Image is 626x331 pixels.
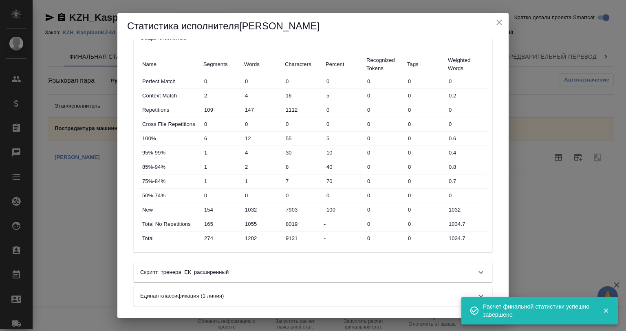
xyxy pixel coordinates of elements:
p: 95%-99% [142,149,199,157]
p: Скрипт_тренера_ЕК_расширенный [140,268,229,276]
input: ✎ Введи что-нибудь [324,104,364,116]
input: ✎ Введи что-нибудь [364,147,405,159]
input: ✎ Введи что-нибудь [201,218,242,230]
input: ✎ Введи что-нибудь [364,104,405,116]
input: ✎ Введи что-нибудь [242,175,283,187]
input: ✎ Введи что-нибудь [283,75,324,87]
input: ✎ Введи что-нибудь [446,218,487,230]
input: ✎ Введи что-нибудь [446,232,487,244]
input: ✎ Введи что-нибудь [446,132,487,144]
button: close [493,16,505,29]
div: Скрипт_тренера_ЕК_расширенный [134,263,492,282]
input: ✎ Введи что-нибудь [446,75,487,87]
input: ✎ Введи что-нибудь [324,190,364,201]
input: ✎ Введи что-нибудь [405,90,446,102]
p: 50%-74% [142,192,199,200]
input: ✎ Введи что-нибудь [201,132,242,144]
input: ✎ Введи что-нибудь [242,75,283,87]
input: ✎ Введи что-нибудь [446,104,487,116]
input: ✎ Введи что-нибудь [283,218,324,230]
p: Name [142,60,199,68]
input: ✎ Введи что-нибудь [201,75,242,87]
input: ✎ Введи что-нибудь [324,161,364,173]
p: New [142,206,199,214]
div: Единая классификация (1 линия) [134,286,492,306]
p: Repetitions [142,106,199,114]
input: ✎ Введи что-нибудь [446,161,487,173]
input: ✎ Введи что-нибудь [405,232,446,244]
input: ✎ Введи что-нибудь [364,161,405,173]
input: ✎ Введи что-нибудь [364,175,405,187]
input: ✎ Введи что-нибудь [242,90,283,102]
input: ✎ Введи что-нибудь [364,204,405,216]
input: ✎ Введи что-нибудь [405,75,446,87]
input: ✎ Введи что-нибудь [283,132,324,144]
input: ✎ Введи что-нибудь [446,147,487,159]
input: ✎ Введи что-нибудь [364,75,405,87]
input: ✎ Введи что-нибудь [324,175,364,187]
p: Recognized Tokens [366,56,403,73]
input: ✎ Введи что-нибудь [405,190,446,201]
input: ✎ Введи что-нибудь [364,132,405,144]
input: ✎ Введи что-нибудь [324,90,364,102]
input: ✎ Введи что-нибудь [324,204,364,216]
p: Total No Repetitions [142,220,199,228]
input: ✎ Введи что-нибудь [242,232,283,244]
input: ✎ Введи что-нибудь [324,75,364,87]
input: ✎ Введи что-нибудь [446,204,487,216]
p: Tags [407,60,444,68]
input: ✎ Введи что-нибудь [364,232,405,244]
input: ✎ Введи что-нибудь [242,147,283,159]
input: ✎ Введи что-нибудь [283,104,324,116]
input: ✎ Введи что-нибудь [283,118,324,130]
p: Weighted Words [448,56,485,73]
p: Total [142,234,199,243]
input: ✎ Введи что-нибудь [324,132,364,144]
input: ✎ Введи что-нибудь [405,118,446,130]
input: ✎ Введи что-нибудь [446,190,487,201]
input: ✎ Введи что-нибудь [364,190,405,201]
input: ✎ Введи что-нибудь [446,175,487,187]
div: - [324,219,364,229]
input: ✎ Введи что-нибудь [242,204,283,216]
input: ✎ Введи что-нибудь [201,175,242,187]
input: ✎ Введи что-нибудь [405,218,446,230]
input: ✎ Введи что-нибудь [201,190,242,201]
p: Characters [285,60,322,68]
input: ✎ Введи что-нибудь [242,218,283,230]
p: Segments [203,60,240,68]
input: ✎ Введи что-нибудь [201,147,242,159]
p: 75%-84% [142,177,199,185]
input: ✎ Введи что-нибудь [242,161,283,173]
input: ✎ Введи что-нибудь [201,90,242,102]
p: Единая классификация (1 линия) [140,292,224,300]
div: Общая статистика [134,51,492,252]
input: ✎ Введи что-нибудь [283,232,324,244]
input: ✎ Введи что-нибудь [446,118,487,130]
p: 100% [142,135,199,143]
p: Cross File Repetitions [142,120,199,128]
input: ✎ Введи что-нибудь [324,147,364,159]
input: ✎ Введи что-нибудь [405,147,446,159]
input: ✎ Введи что-нибудь [324,118,364,130]
input: ✎ Введи что-нибудь [283,204,324,216]
input: ✎ Введи что-нибудь [364,90,405,102]
input: ✎ Введи что-нибудь [405,104,446,116]
p: Context Match [142,92,199,100]
input: ✎ Введи что-нибудь [242,104,283,116]
input: ✎ Введи что-нибудь [201,104,242,116]
p: 85%-94% [142,163,199,171]
input: ✎ Введи что-нибудь [242,118,283,130]
p: Words [244,60,281,68]
p: Percent [326,60,362,68]
input: ✎ Введи что-нибудь [283,175,324,187]
input: ✎ Введи что-нибудь [405,132,446,144]
input: ✎ Введи что-нибудь [283,147,324,159]
input: ✎ Введи что-нибудь [283,190,324,201]
div: - [324,234,364,243]
input: ✎ Введи что-нибудь [242,190,283,201]
div: Расчет финальной статистики успешно завершено [483,302,591,319]
input: ✎ Введи что-нибудь [201,232,242,244]
button: Закрыть [597,307,614,314]
input: ✎ Введи что-нибудь [405,204,446,216]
